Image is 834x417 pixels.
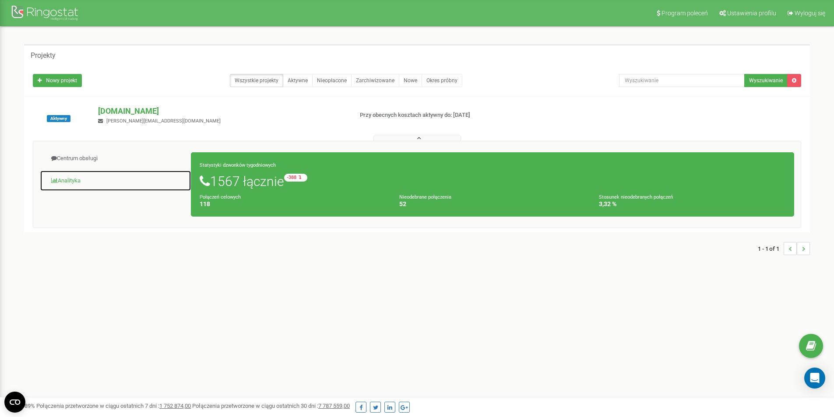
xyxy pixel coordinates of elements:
a: Nowy projekt [33,74,82,87]
a: Nieopłacone [312,74,352,87]
span: Wyloguj się [795,10,825,17]
h4: 118 [200,201,386,207]
h1: 1567 łącznie [200,174,785,189]
h4: 52 [399,201,586,207]
span: 1 - 1 of 1 [758,242,784,255]
nav: ... [758,233,810,264]
a: Zarchiwizowane [351,74,399,87]
small: Nieodebrane połączenia [399,194,451,200]
span: [PERSON_NAME][EMAIL_ADDRESS][DOMAIN_NAME] [106,118,221,124]
p: [DOMAIN_NAME] [98,105,345,117]
span: Ustawienia profilu [727,10,776,17]
small: Stosunek nieodebranych połączeń [599,194,673,200]
p: Przy obecnych kosztach aktywny do: [DATE] [360,111,542,119]
small: -388 [284,174,307,182]
a: Nowe [399,74,422,87]
small: Statystyki dzwonków tygodniowych [200,162,276,168]
a: Analityka [40,170,191,192]
button: Open CMP widget [4,392,25,413]
small: Połączeń celowych [200,194,241,200]
span: Program poleceń [662,10,708,17]
span: Aktywny [47,115,70,122]
u: 7 787 559,00 [318,403,350,409]
u: 1 752 874,00 [159,403,191,409]
span: Połączenia przetworzone w ciągu ostatnich 30 dni : [192,403,350,409]
a: Centrum obsługi [40,148,191,169]
span: Połączenia przetworzone w ciągu ostatnich 7 dni : [36,403,191,409]
h4: 3,32 % [599,201,785,207]
button: Wyszukiwanie [744,74,788,87]
a: Wszystkie projekty [230,74,283,87]
input: Wyszukiwanie [619,74,745,87]
a: Aktywne [283,74,313,87]
h5: Projekty [31,52,56,60]
a: Okres próbny [422,74,462,87]
div: Open Intercom Messenger [804,368,825,389]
